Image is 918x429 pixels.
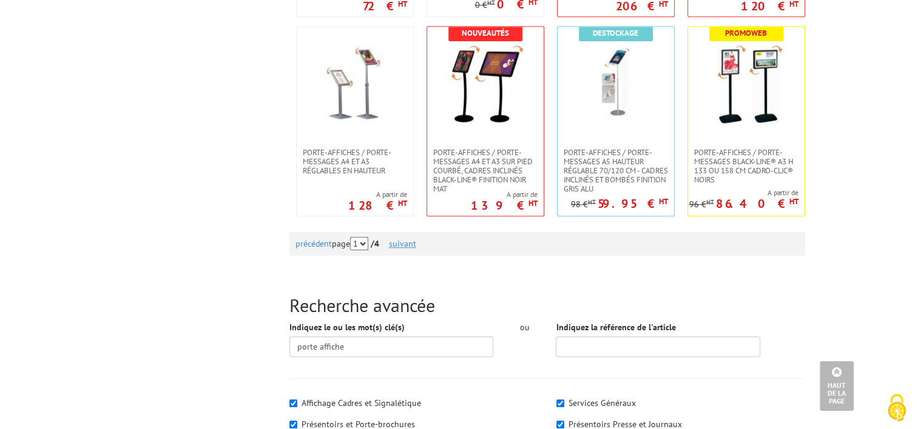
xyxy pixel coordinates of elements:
h2: Recherche avancée [289,295,805,315]
input: Services Généraux [556,399,564,407]
label: Services Généraux [569,397,636,408]
a: Porte-affiches / Porte-messages A4 et A3 réglables en hauteur [297,148,413,175]
b: Nouveautés [462,28,509,38]
span: A partir de [348,190,407,199]
sup: HT [588,198,596,206]
p: 59.95 € [598,200,668,207]
sup: HT [706,198,714,206]
label: Affichage Cadres et Signalétique [302,397,421,408]
div: ou [511,321,538,333]
a: suivant [389,238,416,249]
b: Destockage [593,28,638,38]
label: Indiquez le ou les mot(s) clé(s) [289,321,405,333]
a: Porte-affiches / Porte-messages Black-Line® A3 H 133 ou 158 cm Cadro-Clic® noirs [688,148,805,184]
img: Porte-affiches / Porte-messages A4 et A3 réglables en hauteur [316,45,394,124]
a: précédent [295,238,332,249]
sup: HT [789,196,798,207]
sup: HT [398,198,407,208]
p: 128 € [348,202,407,209]
span: Porte-affiches / Porte-messages A4 et A3 réglables en hauteur [303,148,407,175]
p: 0 € [497,1,538,8]
div: page [295,231,799,256]
p: 72 € [363,2,407,10]
img: Cookies (fenêtre modale) [882,393,912,423]
input: Affichage Cadres et Signalétique [289,399,297,407]
p: 120 € [741,2,798,10]
p: 86.40 € [716,200,798,207]
a: Haut de la page [820,361,854,411]
span: A partir de [471,190,538,199]
span: A partir de [689,188,798,198]
p: 96 € [689,200,714,209]
img: Porte-affiches / Porte-messages A4 et A3 sur pied courbé, cadres inclinés Black-Line® finition no... [446,45,525,124]
span: Porte-affiches / Porte-messages A5 hauteur réglable 70/120 cm - cadres inclinés et bombés finitio... [564,148,668,193]
strong: / [371,238,386,249]
b: Promoweb [725,28,767,38]
p: 206 € [616,2,668,10]
input: Présentoirs Presse et Journaux [556,421,564,428]
sup: HT [528,198,538,208]
span: Porte-affiches / Porte-messages Black-Line® A3 H 133 ou 158 cm Cadro-Clic® noirs [694,148,798,184]
button: Cookies (fenêtre modale) [876,388,918,429]
span: Porte-affiches / Porte-messages A4 et A3 sur pied courbé, cadres inclinés Black-Line® finition no... [433,148,538,193]
p: 0 € [475,1,495,10]
span: 4 [374,238,379,249]
p: 139 € [471,202,538,209]
img: Porte-affiches / Porte-messages A5 hauteur réglable 70/120 cm - cadres inclinés et bombés finitio... [576,45,655,124]
a: Porte-affiches / Porte-messages A5 hauteur réglable 70/120 cm - cadres inclinés et bombés finitio... [558,148,674,193]
img: Porte-affiches / Porte-messages Black-Line® A3 H 133 ou 158 cm Cadro-Clic® noirs [707,45,786,124]
label: Indiquez la référence de l'article [556,321,675,333]
sup: HT [659,196,668,207]
p: 98 € [571,200,596,209]
input: Présentoirs et Porte-brochures [289,421,297,428]
a: Porte-affiches / Porte-messages A4 et A3 sur pied courbé, cadres inclinés Black-Line® finition no... [427,148,544,193]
